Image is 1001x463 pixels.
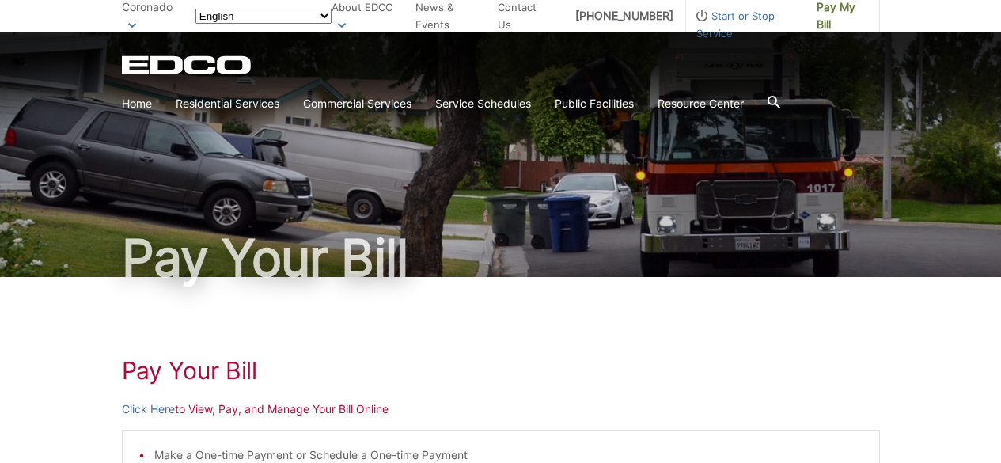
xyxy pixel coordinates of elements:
p: to View, Pay, and Manage Your Bill Online [122,400,880,418]
select: Select a language [195,9,332,24]
a: Service Schedules [435,95,531,112]
a: Public Facilities [555,95,634,112]
h1: Pay Your Bill [122,356,880,385]
a: Click Here [122,400,175,418]
a: Residential Services [176,95,279,112]
h1: Pay Your Bill [122,233,880,283]
a: Commercial Services [303,95,411,112]
a: EDCD logo. Return to the homepage. [122,55,253,74]
a: Resource Center [658,95,744,112]
a: Home [122,95,152,112]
